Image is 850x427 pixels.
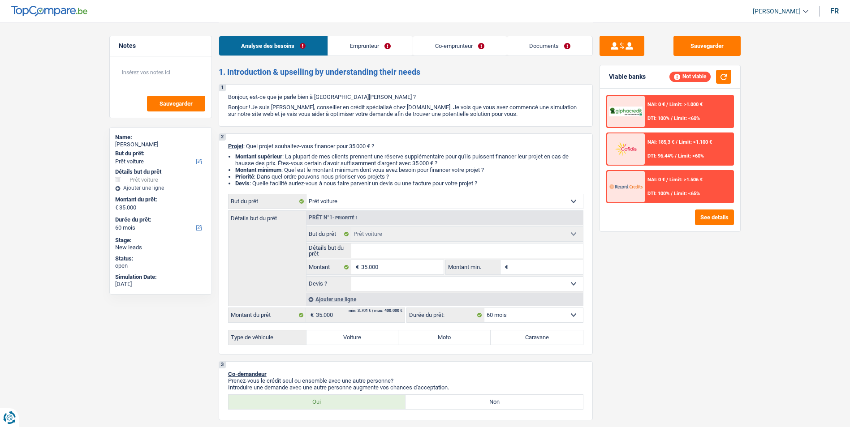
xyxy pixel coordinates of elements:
div: Name: [115,134,206,141]
span: Limit: <60% [674,115,700,121]
span: / [676,139,677,145]
span: € [115,204,118,211]
span: Limit: <60% [678,153,704,159]
div: [PERSON_NAME] [115,141,206,148]
button: Sauvegarder [147,96,205,111]
label: Type de véhicule [229,330,306,345]
div: fr [830,7,839,15]
button: See details [695,209,734,225]
label: Non [406,395,583,409]
span: [PERSON_NAME] [753,8,801,15]
li: : La plupart de mes clients prennent une réserve supplémentaire pour qu'ils puissent financer leu... [235,153,583,167]
div: Status: [115,255,206,262]
a: Emprunteur [328,36,413,56]
div: Ajouter une ligne [306,293,583,306]
p: Bonjour, est-ce que je parle bien à [GEOGRAPHIC_DATA][PERSON_NAME] ? [228,94,583,100]
label: Montant [306,260,352,274]
span: € [351,260,361,274]
li: : Dans quel ordre pouvons-nous prioriser vos projets ? [235,173,583,180]
span: - Priorité 1 [332,215,358,220]
label: Montant min. [446,260,501,274]
li: : Quel est le montant minimum dont vous avez besoin pour financer votre projet ? [235,167,583,173]
img: AlphaCredit [609,107,643,117]
label: Montant du prêt: [115,196,204,203]
strong: Montant supérieur [235,153,282,160]
span: / [675,153,677,159]
label: Voiture [306,330,399,345]
div: Viable banks [609,73,646,81]
strong: Montant minimum [235,167,281,173]
div: Stage: [115,237,206,244]
span: Sauvegarder [160,101,193,107]
p: Prenez-vous le crédit seul ou ensemble avec une autre personne? [228,377,583,384]
label: Durée du prêt: [407,308,484,322]
img: Record Credits [609,178,643,195]
a: Co-emprunteur [413,36,506,56]
label: But du prêt [229,194,306,209]
div: Simulation Date: [115,273,206,281]
span: NAI: 185,3 € [647,139,674,145]
span: / [671,191,673,196]
span: Limit: >1.000 € [669,102,703,107]
label: Montant du prêt [229,308,306,322]
span: € [306,308,316,322]
label: Devis ? [306,277,352,291]
h2: 1. Introduction & upselling by understanding their needs [219,67,593,77]
label: Durée du prêt: [115,216,204,223]
a: [PERSON_NAME] [746,4,808,19]
div: Prêt n°1 [306,215,360,221]
p: Introduire une demande avec une autre personne augmente vos chances d'acceptation. [228,384,583,391]
strong: Priorité [235,173,254,180]
label: But du prêt [306,227,352,241]
img: TopCompare Logo [11,6,87,17]
div: Ajouter une ligne [115,185,206,191]
span: Projet [228,143,243,149]
li: : Quelle facilité auriez-vous à nous faire parvenir un devis ou une facture pour votre projet ? [235,180,583,187]
div: min: 3.701 € / max: 400.000 € [349,309,402,313]
div: 1 [219,85,226,91]
a: Analyse des besoins [219,36,328,56]
span: Limit: <65% [674,191,700,196]
label: Oui [229,395,406,409]
div: Détails but du prêt [115,168,206,175]
span: NAI: 0 € [647,102,665,107]
span: / [666,102,668,107]
div: New leads [115,244,206,251]
span: / [666,177,668,183]
h5: Notes [119,42,203,50]
div: 3 [219,362,226,368]
label: Caravane [491,330,583,345]
p: Bonjour ! Je suis [PERSON_NAME], conseiller en crédit spécialisé chez [DOMAIN_NAME]. Je vois que ... [228,104,583,117]
span: DTI: 100% [647,191,669,196]
div: Not viable [669,72,711,81]
span: € [501,260,510,274]
p: : Quel projet souhaitez-vous financer pour 35 000 € ? [228,143,583,149]
span: DTI: 96.44% [647,153,673,159]
span: Devis [235,180,250,187]
button: Sauvegarder [673,36,741,56]
span: NAI: 0 € [647,177,665,183]
label: Détails but du prêt [229,211,306,221]
div: open [115,262,206,269]
span: DTI: 100% [647,115,669,121]
img: Cofidis [609,141,643,157]
label: Moto [398,330,491,345]
label: Détails but du prêt [306,243,352,258]
div: 2 [219,134,226,141]
label: But du prêt: [115,150,204,157]
div: [DATE] [115,281,206,288]
span: Limit: >1.100 € [679,139,712,145]
span: Co-demandeur [228,371,267,377]
a: Documents [507,36,592,56]
span: Limit: >1.506 € [669,177,703,183]
span: / [671,115,673,121]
